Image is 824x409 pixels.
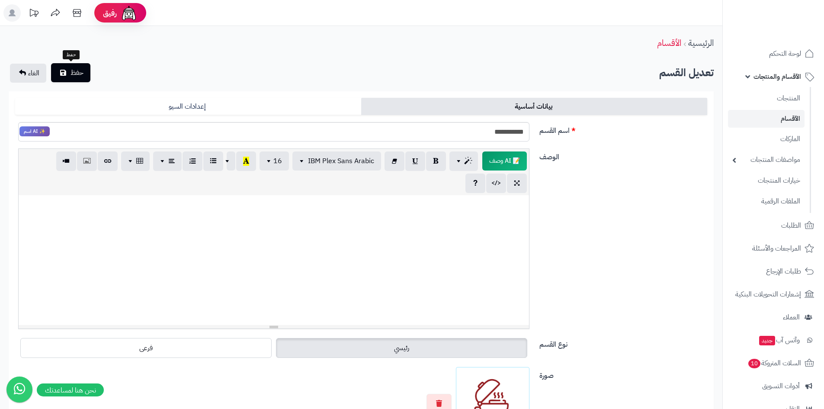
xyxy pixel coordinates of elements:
[120,4,138,22] img: ai-face.png
[536,148,711,162] label: الوصف
[728,171,805,190] a: خيارات المنتجات
[728,284,819,305] a: إشعارات التحويلات البنكية
[728,151,805,169] a: مواصفات المنتجات
[536,336,711,350] label: نوع القسم
[753,71,801,83] span: الأقسام والمنتجات
[728,130,805,148] a: الماركات
[657,36,681,49] a: الأقسام
[748,359,760,368] span: 10
[728,307,819,328] a: العملاء
[482,151,527,171] span: انقر لاستخدام رفيقك الذكي
[688,36,714,49] a: الرئيسية
[728,89,805,108] a: المنتجات
[15,98,361,115] a: إعدادات السيو
[361,98,707,115] a: بيانات أساسية
[728,238,819,259] a: المراجعات والأسئلة
[536,367,711,381] label: صورة
[759,336,775,345] span: جديد
[783,311,800,323] span: العملاء
[747,357,801,369] span: السلات المتروكة
[394,343,409,353] span: رئيسي
[728,376,819,396] a: أدوات التسويق
[19,126,50,137] span: انقر لاستخدام رفيقك الذكي
[781,219,801,232] span: الطلبات
[71,68,83,78] span: حفظ
[139,343,153,353] span: فرعى
[728,330,819,351] a: وآتس آبجديد
[728,215,819,236] a: الطلبات
[769,48,801,60] span: لوحة التحكم
[728,353,819,374] a: السلات المتروكة10
[51,63,90,82] button: حفظ
[10,64,46,83] a: الغاء
[260,151,289,171] button: 16
[273,156,282,166] span: 16
[735,288,801,300] span: إشعارات التحويلات البنكية
[728,261,819,282] a: طلبات الإرجاع
[103,8,117,18] span: رفيق
[63,50,80,60] div: حفظ
[28,68,39,78] span: الغاء
[728,43,819,64] a: لوحة التحكم
[758,334,800,346] span: وآتس آب
[752,242,801,254] span: المراجعات والأسئلة
[292,151,381,171] button: IBM Plex Sans Arabic
[659,65,714,81] b: تعديل القسم
[728,110,805,128] a: الأقسام
[762,380,800,392] span: أدوات التسويق
[728,192,805,211] a: الملفات الرقمية
[308,156,374,166] span: IBM Plex Sans Arabic
[766,265,801,277] span: طلبات الإرجاع
[23,4,45,24] a: تحديثات المنصة
[536,122,711,136] label: اسم القسم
